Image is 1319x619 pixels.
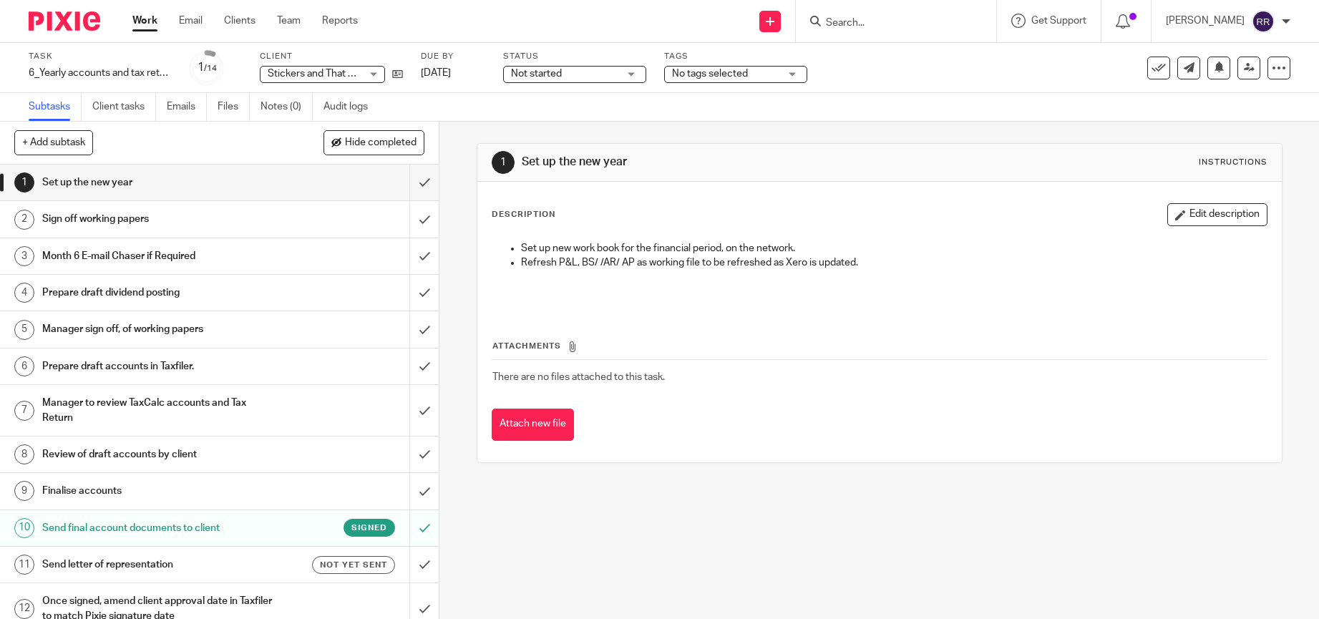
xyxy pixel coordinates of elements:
button: Edit description [1167,203,1267,226]
h1: Send final account documents to client [42,517,278,539]
input: Search [824,17,953,30]
label: Due by [421,51,485,62]
span: Stickers and That Limited [268,69,381,79]
span: Not started [511,69,562,79]
h1: Send letter of representation [42,554,278,575]
a: Team [277,14,301,28]
button: Hide completed [323,130,424,155]
div: 2 [14,210,34,230]
span: Hide completed [345,137,417,149]
a: Files [218,93,250,121]
div: 1 [198,59,217,76]
div: 4 [14,283,34,303]
a: Reports [322,14,358,28]
a: Subtasks [29,93,82,121]
img: Pixie [29,11,100,31]
label: Client [260,51,403,62]
h1: Prepare draft accounts in Taxfiler. [42,356,278,377]
h1: Month 6 E-mail Chaser if Required [42,245,278,267]
p: Description [492,209,555,220]
div: 9 [14,481,34,501]
p: Set up new work book for the financial period, on the network. [521,241,1267,255]
h1: Manager to review TaxCalc accounts and Tax Return [42,392,278,429]
a: Client tasks [92,93,156,121]
a: Audit logs [323,93,379,121]
button: Attach new file [492,409,574,441]
a: Notes (0) [261,93,313,121]
span: Signed [351,522,387,534]
h1: Set up the new year [42,172,278,193]
span: There are no files attached to this task. [492,372,665,382]
div: Instructions [1199,157,1267,168]
small: /14 [204,64,217,72]
label: Task [29,51,172,62]
div: 8 [14,444,34,464]
span: [DATE] [421,68,451,78]
p: Refresh P&L, BS/ /AR/ AP as working file to be refreshed as Xero is updated. [521,255,1267,270]
span: Get Support [1031,16,1086,26]
div: 11 [14,555,34,575]
h1: Review of draft accounts by client [42,444,278,465]
p: [PERSON_NAME] [1166,14,1245,28]
div: 6_Yearly accounts and tax return [29,66,172,80]
h1: Prepare draft dividend posting [42,282,278,303]
h1: Manager sign off, of working papers [42,318,278,340]
h1: Finalise accounts [42,480,278,502]
button: + Add subtask [14,130,93,155]
h1: Sign off working papers [42,208,278,230]
a: Clients [224,14,255,28]
a: Work [132,14,157,28]
img: svg%3E [1252,10,1275,33]
label: Tags [664,51,807,62]
div: 5 [14,320,34,340]
div: 1 [14,172,34,192]
h1: Set up the new year [522,155,910,170]
div: 7 [14,401,34,421]
div: 12 [14,599,34,619]
div: 3 [14,246,34,266]
span: No tags selected [672,69,748,79]
div: 10 [14,518,34,538]
span: Not yet sent [320,559,387,571]
a: Email [179,14,203,28]
div: 6 [14,356,34,376]
label: Status [503,51,646,62]
a: Emails [167,93,207,121]
span: Attachments [492,342,561,350]
div: 1 [492,151,515,174]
